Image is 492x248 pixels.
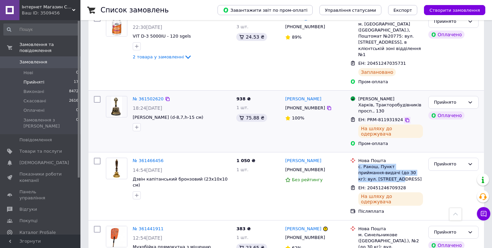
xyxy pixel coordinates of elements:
div: 75.88 ₴ [236,114,267,122]
a: Фото товару [106,158,127,179]
img: Фото товару [106,226,127,247]
div: Пром-оплата [358,79,423,85]
div: [PHONE_NUMBER] [284,22,326,31]
a: № 361533920 [133,15,164,20]
span: Каталог ProSale [19,230,56,236]
button: Завантажити звіт по пром-оплаті [218,5,313,15]
div: Пром-оплата [358,141,423,147]
div: Прийнято [434,229,465,236]
div: Прийнято [434,161,465,168]
span: Панель управління [19,189,62,201]
span: 2616 [69,98,78,104]
span: [DEMOGRAPHIC_DATA] [19,160,69,166]
img: Фото товару [111,158,123,179]
div: На шляху до одержувача [358,192,423,206]
a: № 361466456 [133,158,164,163]
a: Фото товару [106,226,127,247]
span: 18:24[DATE] [133,105,162,111]
div: Прийнято [434,18,465,25]
a: VIT D-3 5000IU - 120 sgels [133,34,191,39]
div: Нова Пошта [358,226,423,232]
div: Оплачено [428,111,465,119]
span: Замовлення [19,59,47,65]
span: 14:54[DATE] [133,167,162,173]
div: м. [GEOGRAPHIC_DATA] ([GEOGRAPHIC_DATA].), Поштомат №20775: вул. [STREET_ADDRESS], в клієнтській ... [358,21,423,58]
div: Післяплата [358,208,423,214]
span: 17 [74,79,78,85]
span: 0 [76,117,78,129]
a: [PERSON_NAME] [285,96,321,102]
div: [PHONE_NUMBER] [284,165,326,174]
span: Без рейтингу [292,177,323,182]
span: 0 [76,107,78,113]
div: Нова Пошта [358,158,423,164]
a: [PERSON_NAME] (d-8,7,h-15 см) [133,115,203,120]
div: 24.53 ₴ [236,33,267,41]
span: 376,72 ₴ [236,15,258,20]
span: 8472 [69,89,78,95]
span: Виконані [23,89,44,95]
h1: Список замовлень [101,6,169,14]
span: Покупці [19,218,38,224]
span: 0 [76,70,78,76]
span: 1 шт. [236,235,248,240]
span: Оплачені [23,107,45,113]
span: ЕН: 20451246709328 [358,185,406,190]
span: ЕН: PRM-811931924 [358,117,403,122]
span: 89% [292,35,302,40]
span: Товари та послуги [19,148,62,154]
div: Оплачено [428,31,465,39]
button: Чат з покупцем [477,207,490,220]
button: Створити замовлення [424,5,485,15]
div: На шляху до одержувача [358,125,423,138]
span: Управління статусами [325,8,376,13]
span: Скасовані [23,98,46,104]
div: Харків, Тракторобудівників просп., 130 [358,102,423,114]
a: Фото товару [106,15,127,37]
a: № 361502620 [133,96,164,101]
span: 1 шт. [236,167,248,172]
a: Створити замовлення [417,7,485,12]
span: Повідомлення [19,137,52,143]
button: Експорт [388,5,418,15]
span: Експорт [393,8,412,13]
input: Пошук [3,23,79,36]
span: Замовлення та повідомлення [19,42,80,54]
span: 22:30[DATE] [133,24,162,30]
img: Фото товару [111,96,122,117]
a: [PERSON_NAME] [285,226,321,232]
span: ЕН: 20451247035731 [358,61,406,66]
div: Ваш ID: 3509456 [22,10,80,16]
a: Фото товару [106,96,127,117]
div: Заплановано [358,68,396,76]
span: 2 товара у замовленні [133,54,184,59]
a: № 361441911 [133,226,164,231]
span: Створити замовлення [429,8,480,13]
span: Показники роботи компанії [19,171,62,183]
span: 1 050 ₴ [236,158,255,163]
span: 1 шт. [236,105,248,110]
span: 3 шт. [236,24,248,29]
span: 383 ₴ [236,226,251,231]
a: [PERSON_NAME] [285,158,321,164]
div: [PHONE_NUMBER] [284,104,326,112]
img: Фото товару [106,15,127,36]
a: Дзвін капітанський бронзовий (23х10х10 см) [133,177,228,188]
span: Відгуки [19,206,37,212]
span: 12:54[DATE] [133,235,162,241]
div: [PERSON_NAME] [358,96,423,102]
span: Нові [23,70,33,76]
span: 938 ₴ [236,96,251,101]
div: Прийнято [434,99,465,106]
span: Прийняті [23,79,44,85]
span: Завантажити звіт по пром-оплаті [223,7,307,13]
div: [PHONE_NUMBER] [284,233,326,242]
button: Управління статусами [319,5,381,15]
span: Інтернет Магазин Світ Подарунків [22,4,72,10]
span: Замовлення з [PERSON_NAME] [23,117,76,129]
div: с. Ракош, Пункт приймання-видачі (до 30 кг): вул. [STREET_ADDRESS] [358,164,423,182]
a: 2 товара у замовленні [133,54,192,59]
